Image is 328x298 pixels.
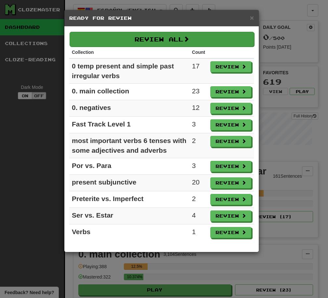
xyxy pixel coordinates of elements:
td: Preterite vs. Imperfect [69,191,190,208]
td: most important verbs 6 tenses with some adjectives and adverbs [69,133,190,158]
button: Review [210,177,251,188]
button: Review [210,194,251,205]
td: Verbs [69,224,190,241]
td: 3 [190,158,208,175]
td: 4 [190,208,208,224]
td: 0. main collection [69,84,190,100]
button: Review [210,86,251,97]
td: Ser vs. Estar [69,208,190,224]
span: × [250,14,254,21]
td: 23 [190,84,208,100]
td: 2 [190,133,208,158]
th: Collection [69,46,190,58]
button: Review [210,210,251,221]
button: Review [210,103,251,114]
td: 2 [190,191,208,208]
h5: Ready for Review [69,15,254,21]
td: present subjunctive [69,175,190,191]
button: Review [210,161,251,172]
td: 0 temp present and simple past irregular verbs [69,58,190,84]
button: Close [250,14,254,21]
td: 0. negatives [69,100,190,117]
button: Review [210,227,251,238]
button: Review All [70,32,254,47]
th: Count [190,46,208,58]
td: 12 [190,100,208,117]
button: Review [210,136,251,147]
td: 1 [190,224,208,241]
td: 20 [190,175,208,191]
td: Por vs. Para [69,158,190,175]
button: Review [210,61,251,72]
button: Review [210,119,251,130]
td: 3 [190,117,208,133]
td: Fast Track Level 1 [69,117,190,133]
td: 17 [190,58,208,84]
